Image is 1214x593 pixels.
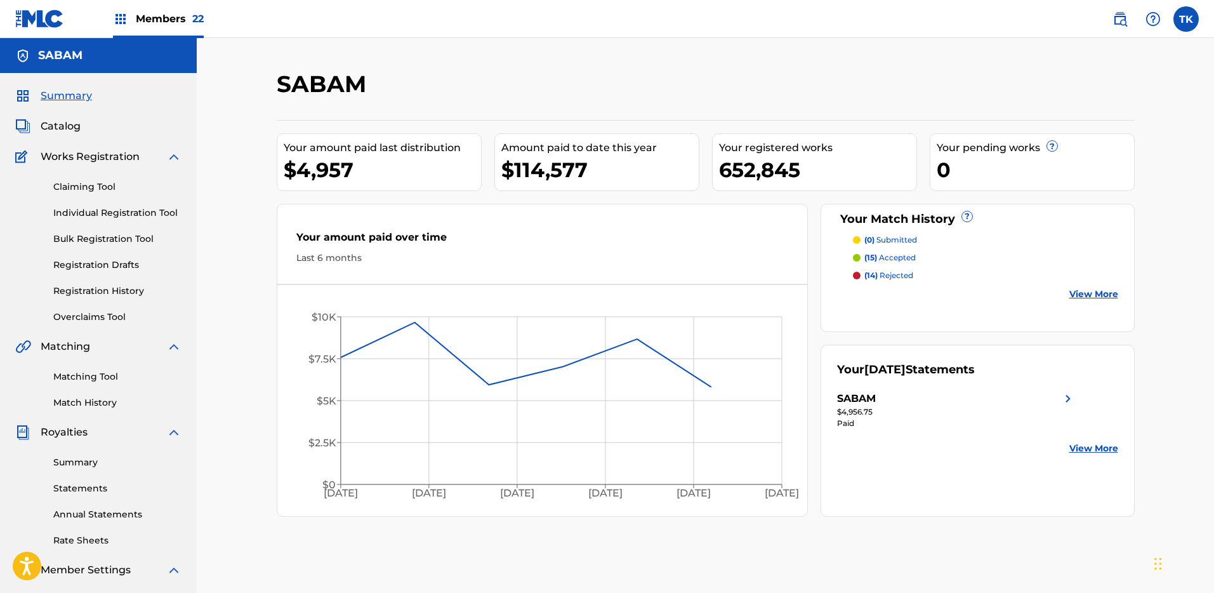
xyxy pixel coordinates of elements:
img: MLC Logo [15,10,64,28]
div: SABAM [837,391,876,406]
tspan: [DATE] [676,488,711,500]
tspan: $2.5K [308,437,336,449]
div: Your Match History [837,211,1118,228]
div: Your Statements [837,361,975,378]
img: help [1145,11,1161,27]
a: Public Search [1107,6,1133,32]
div: 0 [937,156,1134,184]
a: (14) rejected [853,270,1118,281]
tspan: [DATE] [765,488,799,500]
span: Matching [41,339,90,354]
div: Your amount paid over time [296,230,789,251]
tspan: [DATE] [500,488,534,500]
a: (15) accepted [853,252,1118,263]
span: Catalog [41,119,81,134]
div: $4,956.75 [837,406,1076,418]
div: Last 6 months [296,251,789,265]
div: Help [1140,6,1166,32]
span: (15) [864,253,877,262]
a: Match History [53,396,181,410]
img: expand [166,149,181,164]
div: 652,845 [719,156,916,184]
img: Royalties [15,425,30,440]
h2: SABAM [277,70,373,98]
a: Registration History [53,284,181,298]
a: Annual Statements [53,508,181,521]
a: View More [1069,288,1118,301]
a: Claiming Tool [53,180,181,194]
p: rejected [864,270,913,281]
img: Accounts [15,48,30,63]
span: ? [1047,141,1057,151]
a: Bulk Registration Tool [53,232,181,246]
img: Catalog [15,119,30,134]
img: expand [166,339,181,354]
img: Matching [15,339,31,354]
img: Summary [15,88,30,103]
div: User Menu [1173,6,1199,32]
div: Paid [837,418,1076,429]
tspan: [DATE] [588,488,623,500]
div: Your amount paid last distribution [284,140,481,156]
img: right chevron icon [1060,391,1076,406]
div: Your pending works [937,140,1134,156]
tspan: [DATE] [412,488,446,500]
span: (14) [864,270,878,280]
span: Summary [41,88,92,103]
span: Members [136,11,204,26]
div: Amount paid to date this year [501,140,699,156]
img: Works Registration [15,149,32,164]
div: Your registered works [719,140,916,156]
a: Overclaims Tool [53,310,181,324]
div: $114,577 [501,156,699,184]
p: submitted [864,234,917,246]
span: Works Registration [41,149,140,164]
span: Royalties [41,425,88,440]
img: search [1112,11,1128,27]
span: Member Settings [41,563,131,578]
iframe: Resource Center [1178,392,1214,495]
a: SABAMright chevron icon$4,956.75Paid [837,391,1076,429]
a: View More [1069,442,1118,455]
a: Rate Sheets [53,534,181,547]
a: Summary [53,456,181,469]
a: Statements [53,482,181,495]
img: expand [166,425,181,440]
span: 22 [192,13,204,25]
span: ? [962,211,972,222]
a: Registration Drafts [53,258,181,272]
tspan: $10K [311,311,336,323]
span: [DATE] [864,363,906,376]
div: $4,957 [284,156,481,184]
a: Individual Registration Tool [53,206,181,220]
tspan: $0 [322,479,335,491]
tspan: $7.5K [308,353,336,365]
a: Matching Tool [53,370,181,383]
a: (0) submitted [853,234,1118,246]
div: Drag [1154,545,1162,583]
h5: SABAM [38,48,82,63]
iframe: Chat Widget [1151,532,1214,593]
img: Top Rightsholders [113,11,128,27]
tspan: $5K [316,395,336,407]
tspan: [DATE] [323,488,357,500]
img: expand [166,563,181,578]
a: SummarySummary [15,88,92,103]
a: CatalogCatalog [15,119,81,134]
span: (0) [864,235,874,244]
p: accepted [864,252,916,263]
